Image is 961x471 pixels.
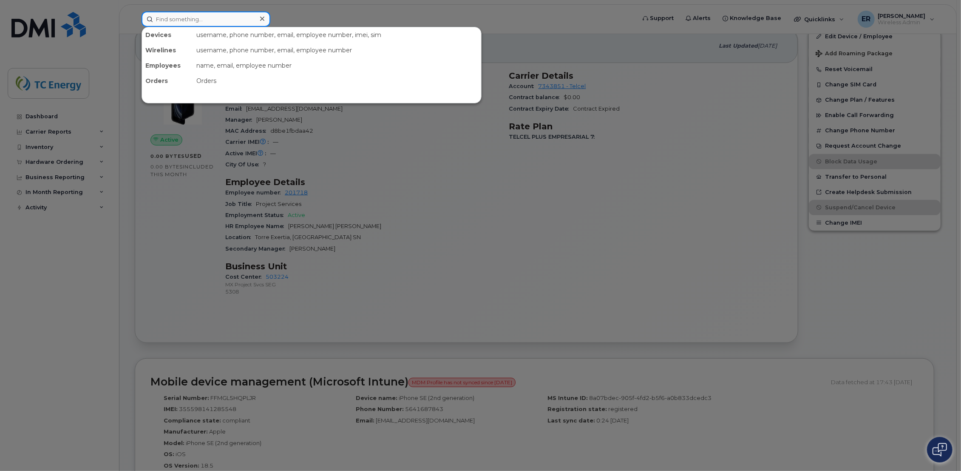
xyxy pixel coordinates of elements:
img: Open chat [933,443,947,457]
div: username, phone number, email, employee number [193,43,481,58]
div: Orders [142,73,193,88]
input: Find something... [142,11,270,27]
div: Orders [193,73,481,88]
div: Devices [142,27,193,43]
div: name, email, employee number [193,58,481,73]
div: Employees [142,58,193,73]
div: username, phone number, email, employee number, imei, sim [193,27,481,43]
div: Wirelines [142,43,193,58]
